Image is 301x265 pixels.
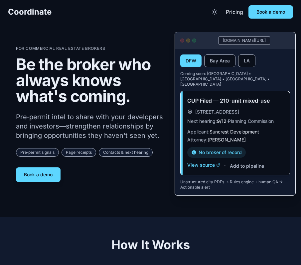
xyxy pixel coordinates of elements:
button: Add to pipeline [230,163,264,169]
a: Coordinate [8,7,52,17]
span: [STREET_ADDRESS] [195,109,239,115]
button: View source [187,162,220,168]
button: Toggle theme [209,6,221,18]
div: [DOMAIN_NAME][URL] [219,36,270,45]
p: Next hearing: · Planning Commission [187,118,283,125]
button: Bay Area [204,54,235,67]
p: Coming soon: [GEOGRAPHIC_DATA] • [GEOGRAPHIC_DATA] • [GEOGRAPHIC_DATA] • [GEOGRAPHIC_DATA] [180,71,290,87]
p: Applicant: [187,129,283,135]
span: 9/12 [217,118,226,124]
button: Book a demo [16,167,61,182]
p: Pre‑permit intel to share with your developers and investors—strengthen relationships by bringing... [16,112,164,140]
div: No broker of record [187,147,246,158]
span: Pre‑permit signals [16,148,59,157]
p: Attorney: [187,136,283,143]
button: Book a demo [248,5,293,19]
h3: CUP Filed — 210-unit mixed-use [187,97,283,105]
button: LA [238,54,255,67]
p: Unstructured city PDFs → Rules engine + human QA → Actionable alert [180,179,290,190]
button: DFW [180,54,202,67]
span: Contacts & next hearing [99,148,153,157]
a: Pricing [226,8,243,16]
span: · [224,162,226,170]
p: For Commercial Real Estate Brokers [16,46,164,51]
h1: Be the broker who always knows what's coming. [16,56,164,104]
span: Suncrest Development [210,129,259,134]
h2: How It Works [16,238,285,251]
span: Page receipts [62,148,96,157]
span: [PERSON_NAME] [208,137,246,142]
